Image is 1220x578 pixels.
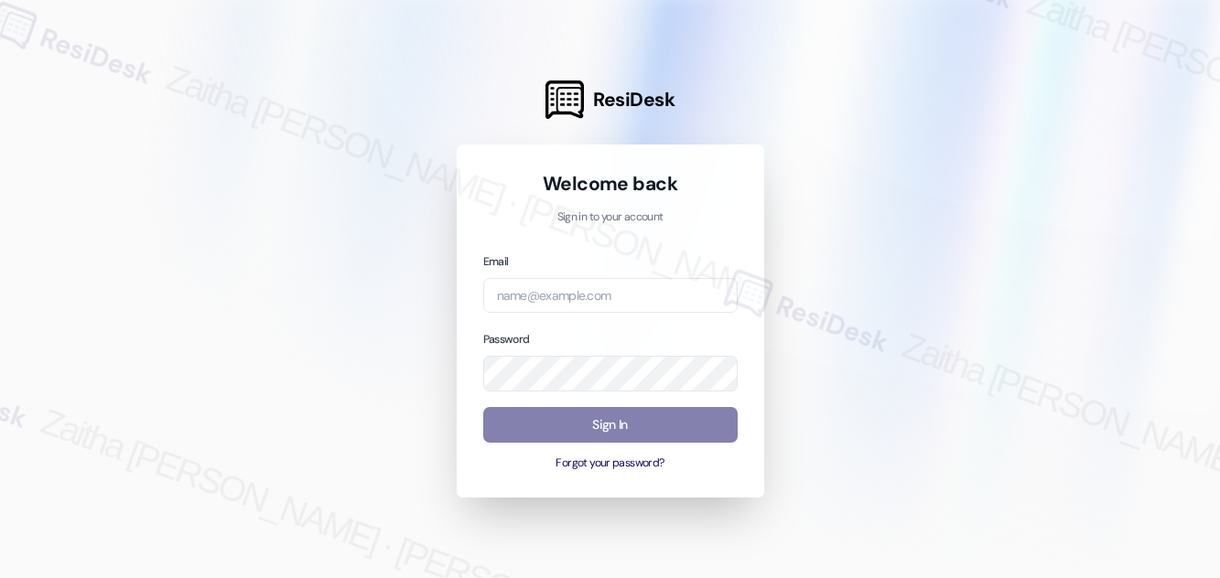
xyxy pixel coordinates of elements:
[483,171,738,197] h1: Welcome back
[593,87,675,112] span: ResiDesk
[483,278,738,314] input: name@example.com
[483,332,530,347] label: Password
[483,254,509,269] label: Email
[545,80,584,119] img: ResiDesk Logo
[483,209,738,226] p: Sign in to your account
[483,455,738,472] button: Forgot your password?
[483,407,738,443] button: Sign In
